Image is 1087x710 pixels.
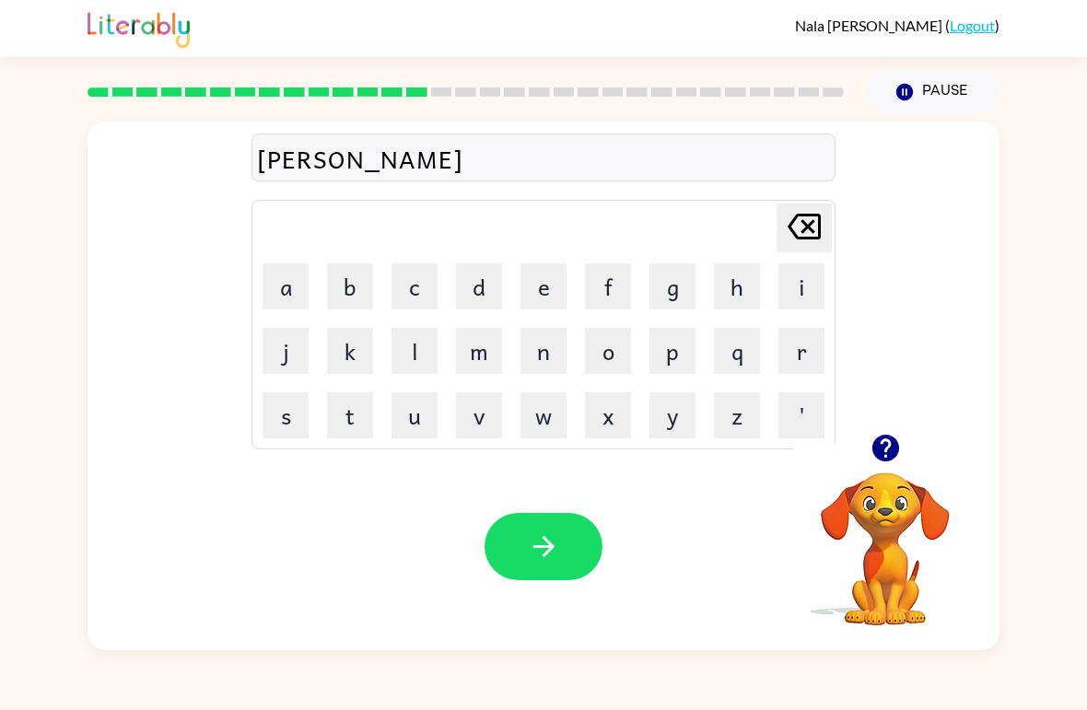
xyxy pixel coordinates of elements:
button: r [778,328,824,374]
button: a [263,263,309,309]
button: f [585,263,631,309]
button: h [714,263,760,309]
button: o [585,328,631,374]
button: u [392,392,438,438]
button: m [456,328,502,374]
button: e [520,263,567,309]
img: Literably [88,7,190,48]
button: Pause [866,71,999,113]
button: ' [778,392,824,438]
div: [PERSON_NAME] [257,139,830,178]
video: Your browser must support playing .mp4 files to use Literably. Please try using another browser. [793,444,977,628]
button: z [714,392,760,438]
button: l [392,328,438,374]
button: c [392,263,438,309]
button: x [585,392,631,438]
button: v [456,392,502,438]
button: n [520,328,567,374]
button: b [327,263,373,309]
span: Nala [PERSON_NAME] [795,17,945,34]
button: s [263,392,309,438]
button: i [778,263,824,309]
button: g [649,263,695,309]
a: Logout [950,17,995,34]
button: y [649,392,695,438]
button: q [714,328,760,374]
button: k [327,328,373,374]
button: j [263,328,309,374]
button: d [456,263,502,309]
button: t [327,392,373,438]
button: w [520,392,567,438]
button: p [649,328,695,374]
div: ( ) [795,17,999,34]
